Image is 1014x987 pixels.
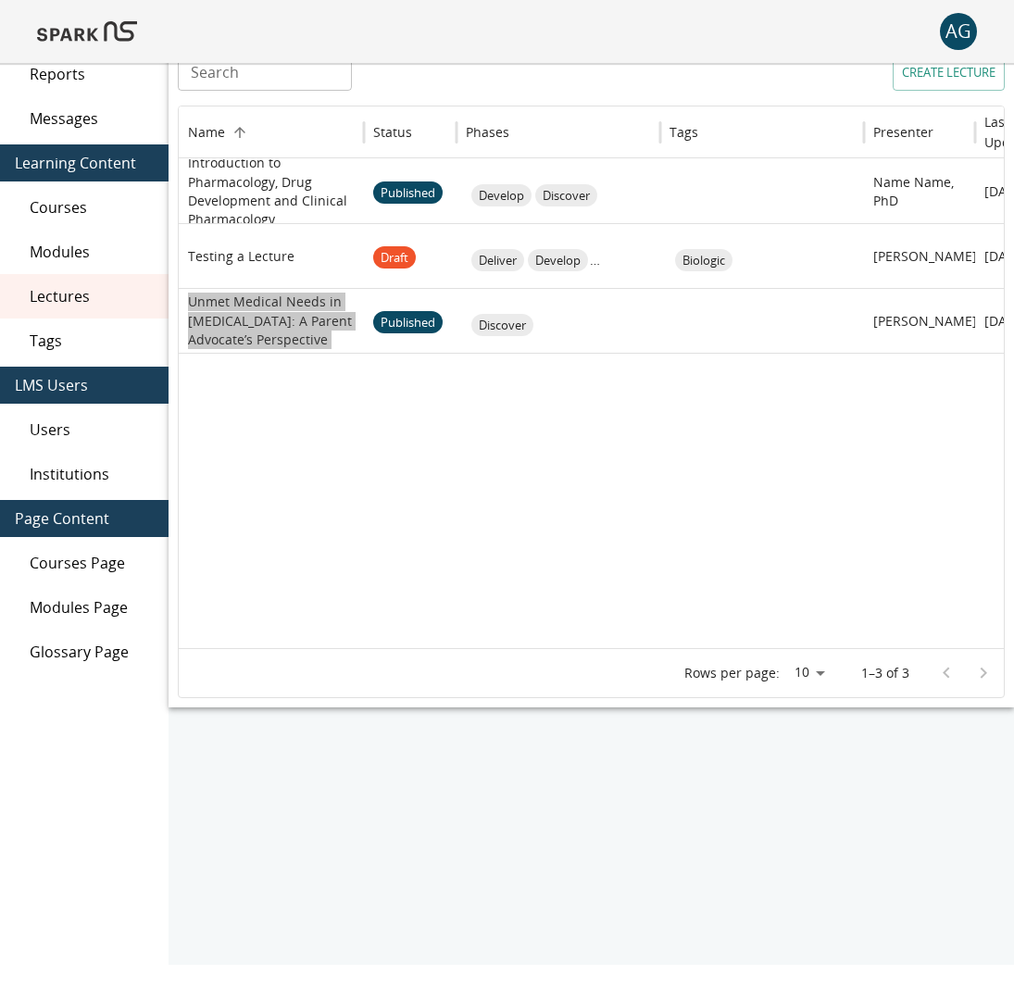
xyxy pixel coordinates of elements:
button: Sort [700,119,726,145]
p: 1–3 of 3 [861,664,909,682]
button: Sort [511,119,537,145]
span: Messages [30,107,154,130]
p: [PERSON_NAME] [873,247,977,266]
div: 10 [787,659,832,686]
span: Courses [30,196,154,219]
span: Glossary Page [30,641,154,663]
span: Reports [30,63,154,85]
span: Institutions [30,463,154,485]
button: Sort [935,119,961,145]
div: Tags [670,123,698,141]
span: Lectures [30,285,154,307]
p: [PERSON_NAME] [873,312,977,331]
span: LMS Users [15,374,154,396]
p: Introduction to Pharmacology, Drug Development and Clinical Pharmacology [188,154,355,228]
span: Modules [30,241,154,263]
div: Presenter [873,123,933,141]
div: Status [373,123,412,141]
button: account of current user [940,13,977,50]
div: Phases [466,123,509,141]
span: Courses Page [30,552,154,574]
span: Page Content [15,507,154,530]
p: Rows per page: [684,664,780,682]
div: AG [940,13,977,50]
span: Users [30,419,154,441]
p: Name Name, PhD [873,173,966,210]
span: Tags [30,330,154,352]
p: Testing a Lecture [188,247,294,266]
button: Sort [227,119,253,145]
p: Unmet Medical Needs in [MEDICAL_DATA]: A Parent Advocate’s Perspective [188,293,355,348]
button: Sort [414,119,440,145]
span: Published [373,161,443,225]
div: Name [188,123,225,141]
span: Modules Page [30,596,154,618]
img: Logo of SPARK at Stanford [37,9,137,54]
span: Learning Content [15,152,154,174]
span: Draft [373,226,416,290]
span: Published [373,291,443,355]
button: Create lecture [893,54,1005,91]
